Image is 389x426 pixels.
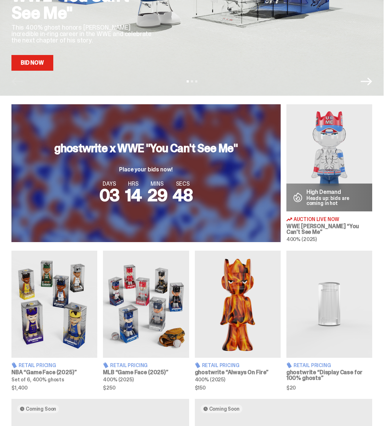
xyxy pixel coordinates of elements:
[11,376,64,383] span: Set of 6, 400% ghosts
[11,385,97,390] span: $1,400
[99,181,120,187] span: DAYS
[286,224,372,235] h3: WWE [PERSON_NAME] “You Can't See Me”
[286,251,372,391] a: Display Case for 100% ghosts Retail Pricing
[202,363,240,368] span: Retail Pricing
[306,189,366,195] p: High Demand
[110,363,148,368] span: Retail Pricing
[103,251,189,358] img: Game Face (2025)
[286,251,372,358] img: Display Case for 100% ghosts
[99,184,120,206] span: 03
[191,80,193,82] button: View slide 2
[195,376,225,383] span: 400% (2025)
[294,217,339,222] span: Auction Live Now
[103,376,133,383] span: 400% (2025)
[195,251,281,391] a: Always On Fire Retail Pricing
[209,406,240,412] span: Coming Soon
[103,385,189,390] span: $250
[11,251,97,391] a: Game Face (2025) Retail Pricing
[147,184,167,206] span: 29
[195,385,281,390] span: $150
[195,80,197,82] button: View slide 3
[125,181,142,187] span: HRS
[286,104,372,211] img: You Can't See Me
[286,370,372,381] h3: ghostwrite “Display Case for 100% ghosts”
[306,196,366,206] p: Heads up: bids are coming in hot
[286,236,317,242] span: 400% (2025)
[286,385,372,390] span: $20
[195,251,281,358] img: Always On Fire
[294,363,331,368] span: Retail Pricing
[11,251,97,358] img: Game Face (2025)
[147,181,167,187] span: MINS
[103,370,189,375] h3: MLB “Game Face (2025)”
[187,80,189,82] button: View slide 1
[103,251,189,391] a: Game Face (2025) Retail Pricing
[173,184,193,206] span: 48
[125,184,142,206] span: 14
[26,406,56,412] span: Coming Soon
[54,142,238,154] h3: ghostwrite x WWE "You Can't See Me"
[19,363,56,368] span: Retail Pricing
[54,167,238,172] p: Place your bids now!
[286,104,372,242] a: You Can't See Me High Demand Heads up: bids are coming in hot Auction Live Now
[11,24,157,44] p: This 400% ghost honors [PERSON_NAME] incredible in-ring career in the WWE and celebrate the next ...
[11,370,97,375] h3: NBA “Game Face (2025)”
[361,76,372,87] button: Next
[173,181,193,187] span: SECS
[11,55,53,71] a: Bid Now
[195,370,281,375] h3: ghostwrite “Always On Fire”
